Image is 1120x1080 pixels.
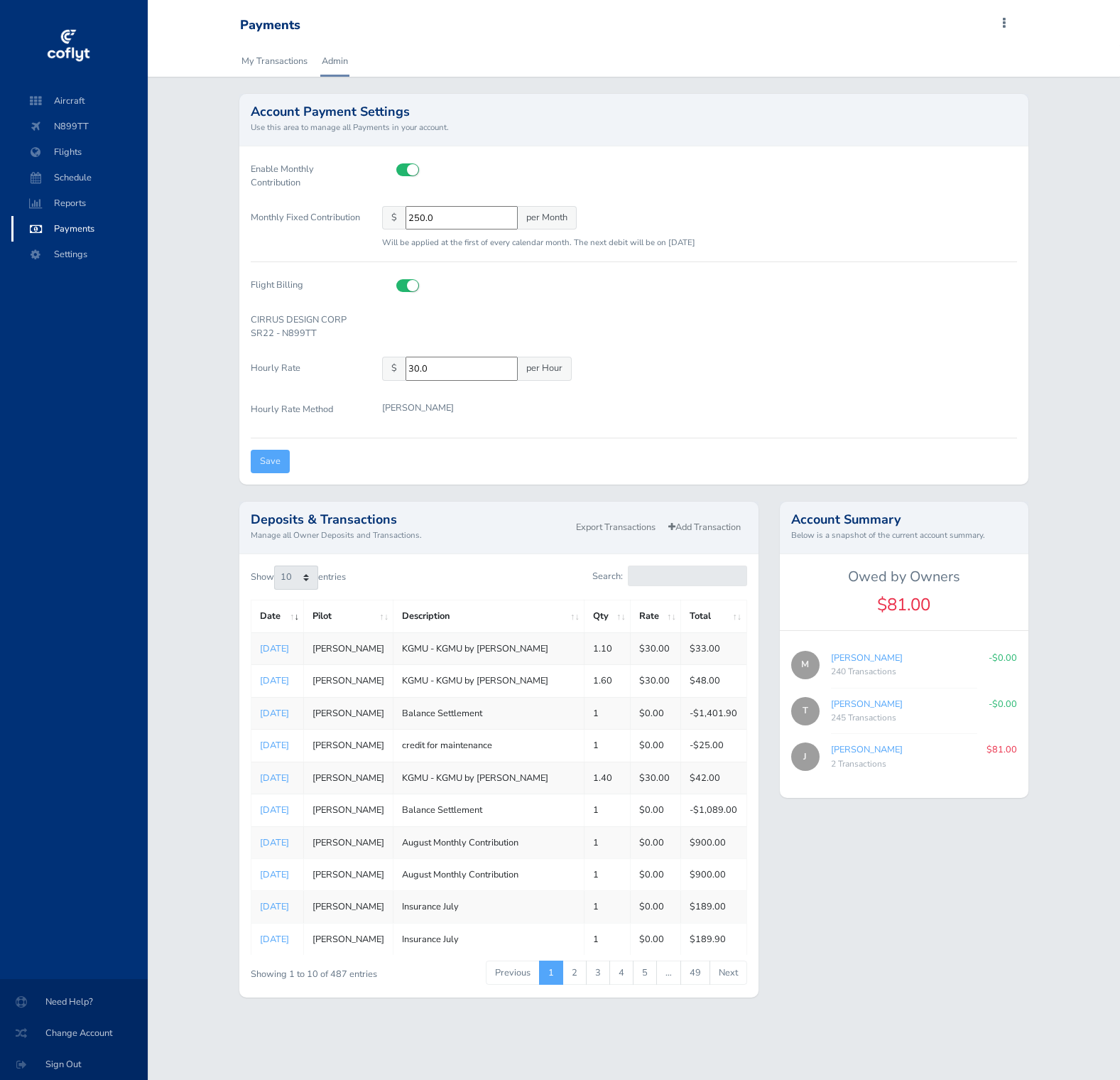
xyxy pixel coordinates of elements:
th: Date: activate to sort column ascending [251,600,304,632]
a: Admin [320,45,349,77]
td: KGMU - KGMU by [PERSON_NAME] [393,762,585,794]
td: $0.00 [631,794,681,826]
td: $33.00 [681,632,746,664]
a: [DATE] [260,933,289,946]
th: Rate: activate to sort column ascending [631,600,681,632]
label: Search: [592,566,746,586]
span: N899TT [26,114,134,139]
td: 1 [585,923,631,955]
td: $189.90 [681,923,746,955]
label: Monthly Fixed Contribution [240,206,371,250]
a: [PERSON_NAME] [831,743,903,756]
label: Hourly Rate Method [240,398,371,426]
div: 240 Transactions [831,665,977,679]
td: $0.00 [631,730,681,762]
td: $48.00 [681,665,746,697]
td: August Monthly Contribution [393,826,585,858]
a: Add Transaction [662,517,747,538]
th: Qty: activate to sort column ascending [585,600,631,632]
p: [PERSON_NAME] [382,401,454,415]
label: Enable Monthly Contribution [240,158,371,195]
td: $900.00 [681,826,746,858]
h2: Account Payment Settings [251,105,1017,118]
td: 1 [585,826,631,858]
label: CIRRUS DESIGN CORP SR22 - N899TT [240,308,371,345]
span: $ [382,206,406,229]
td: Insurance July [393,923,585,955]
th: Pilot: activate to sort column ascending [304,600,393,632]
label: Flight Billing [240,274,371,297]
td: credit for maintenance [393,730,585,762]
div: 245 Transactions [831,711,977,725]
a: [DATE] [260,900,289,913]
small: Use this area to manage all Payments in your account. [251,121,1017,134]
a: 2 [562,961,587,985]
span: M [791,651,820,679]
label: Hourly Rate [240,357,371,386]
td: [PERSON_NAME] [304,826,393,858]
h2: Deposits & Transactions [251,513,570,526]
p: -$0.00 [989,697,1017,711]
td: $189.00 [681,891,746,923]
small: Below is a snapshot of the current account summary. [791,529,1017,541]
td: 1 [585,858,631,890]
td: [PERSON_NAME] [304,762,393,794]
td: -$1,401.90 [681,697,746,729]
a: My Transactions [240,45,309,77]
td: 1.40 [585,762,631,794]
div: Payments [240,18,300,33]
td: [PERSON_NAME] [304,665,393,697]
span: J [791,742,820,771]
input: Search: [628,566,747,586]
span: Settings [26,242,134,267]
p: $81.00 [986,742,1017,757]
td: 1 [585,697,631,729]
td: Balance Settlement [393,697,585,729]
a: [DATE] [260,804,289,816]
td: Insurance July [393,891,585,923]
td: [PERSON_NAME] [304,730,393,762]
td: 1 [585,730,631,762]
a: [DATE] [260,674,289,687]
td: $30.00 [631,762,681,794]
label: Show entries [251,566,346,590]
span: per Hour [517,357,572,380]
td: $0.00 [631,826,681,858]
td: [PERSON_NAME] [304,632,393,664]
span: Schedule [26,165,134,190]
span: Need Help? [17,989,131,1015]
td: August Monthly Contribution [393,858,585,890]
td: 1.10 [585,632,631,664]
div: 2 Transactions [831,757,975,772]
a: [DATE] [260,772,289,784]
a: 4 [609,961,634,985]
select: Showentries [274,566,318,590]
th: Description: activate to sort column ascending [393,600,585,632]
td: KGMU - KGMU by [PERSON_NAME] [393,665,585,697]
a: [DATE] [260,836,289,849]
td: $0.00 [631,858,681,890]
h2: Account Summary [791,513,1017,526]
a: [PERSON_NAME] [831,652,903,664]
span: per Month [517,206,577,229]
img: coflyt logo [45,25,92,67]
a: [DATE] [260,868,289,881]
h5: Owed by Owners [780,568,1028,585]
th: Total: activate to sort column ascending [681,600,746,632]
td: 1 [585,891,631,923]
a: [DATE] [260,707,289,720]
small: Will be applied at the first of every calendar month. The next debit will be on [DATE] [382,237,695,248]
td: [PERSON_NAME] [304,923,393,955]
a: [DATE] [260,642,289,655]
td: $900.00 [681,858,746,890]
td: -$25.00 [681,730,746,762]
span: Flights [26,139,134,165]
a: 3 [586,961,610,985]
span: Change Account [17,1020,131,1046]
span: T [791,697,820,725]
td: KGMU - KGMU by [PERSON_NAME] [393,632,585,664]
td: [PERSON_NAME] [304,858,393,890]
td: [PERSON_NAME] [304,891,393,923]
td: $0.00 [631,923,681,955]
a: [DATE] [260,739,289,752]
